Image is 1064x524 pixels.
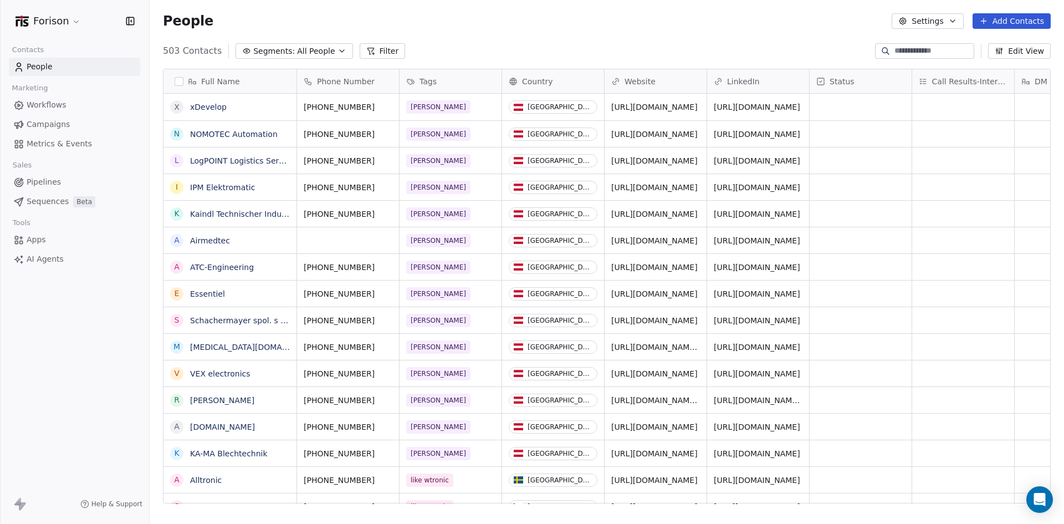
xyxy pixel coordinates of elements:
span: [PHONE_NUMBER] [304,155,392,166]
a: Alltronic [190,476,222,485]
span: [PERSON_NAME] [406,128,470,141]
div: [GEOGRAPHIC_DATA] [528,210,592,218]
span: Status [830,76,855,87]
div: N [174,128,180,140]
a: [URL][DOMAIN_NAME] [611,369,698,378]
button: Edit View [988,43,1051,59]
div: R [174,394,180,406]
a: [URL][DOMAIN_NAME] [611,263,698,272]
a: Pipelines [9,173,140,191]
span: Beta [73,196,95,207]
a: [URL][DOMAIN_NAME] [611,449,698,458]
span: Sequences [27,196,69,207]
span: Help & Support [91,500,142,508]
div: x [174,101,180,113]
button: Add Contacts [973,13,1051,29]
a: People [9,58,140,76]
div: [GEOGRAPHIC_DATA] [528,263,592,271]
span: [PHONE_NUMBER] [304,475,392,486]
a: [URL][DOMAIN_NAME] [714,183,800,192]
button: Forison [13,12,83,30]
a: [URL][DOMAIN_NAME] [714,236,800,245]
a: [URL][DOMAIN_NAME] [611,423,698,431]
span: [PHONE_NUMBER] [304,208,392,220]
div: S [175,314,180,326]
a: Campaigns [9,115,140,134]
span: 503 Contacts [163,44,222,58]
a: Essentiel [190,289,225,298]
a: Airmedtec [190,236,230,245]
a: [URL][DOMAIN_NAME] [714,103,800,111]
span: [PHONE_NUMBER] [304,421,392,433]
span: [PHONE_NUMBER] [304,368,392,379]
div: [GEOGRAPHIC_DATA] [528,237,592,245]
a: xDevelop [190,103,227,111]
div: A [174,261,180,273]
a: [URL][DOMAIN_NAME] [611,183,698,192]
span: Call Results-Interest [932,76,1007,87]
div: Status [810,69,912,93]
a: [URL][DOMAIN_NAME] [714,130,800,139]
div: [GEOGRAPHIC_DATA] [528,317,592,324]
div: Phone Number [297,69,399,93]
span: Metrics & Events [27,138,92,150]
a: [URL][DOMAIN_NAME] [611,103,698,111]
span: Marketing [7,80,53,96]
a: [URL][DOMAIN_NAME][PERSON_NAME] [714,396,864,405]
img: Logo%20Rectangular%202.png [16,14,29,28]
a: Apps [9,231,140,249]
div: M [173,341,180,353]
span: Sales [8,157,37,174]
a: [URL][DOMAIN_NAME] [714,343,800,352]
a: [URL][DOMAIN_NAME] [714,449,800,458]
span: Tags [420,76,437,87]
a: [URL][DOMAIN_NAME] [611,316,698,325]
div: [GEOGRAPHIC_DATA] [528,370,592,378]
a: [URL][DOMAIN_NAME] [714,210,800,218]
div: [GEOGRAPHIC_DATA] [528,503,592,511]
span: [PERSON_NAME] [406,447,470,460]
div: K [174,447,179,459]
a: Workflows [9,96,140,114]
a: LogPOINT Logistics Services [190,156,299,165]
a: [URL][DOMAIN_NAME] [611,476,698,485]
span: [PHONE_NUMBER] [304,182,392,193]
span: [PERSON_NAME] [406,234,470,247]
a: Metrics & Events [9,135,140,153]
span: [PERSON_NAME] [406,340,470,354]
button: Settings [892,13,963,29]
div: LinkedIn [707,69,809,93]
div: Call Results-Interest [912,69,1014,93]
span: [PHONE_NUMBER] [304,288,392,299]
div: I [176,181,178,193]
span: AI Agents [27,253,64,265]
span: All People [297,45,335,57]
div: [GEOGRAPHIC_DATA] [528,450,592,457]
span: Forison [33,14,69,28]
span: Tools [8,215,35,231]
div: V [174,368,180,379]
div: Website [605,69,707,93]
a: [PERSON_NAME] [190,396,254,405]
span: Apps [27,234,46,246]
div: [GEOGRAPHIC_DATA] [528,157,592,165]
div: Tags [400,69,502,93]
a: SequencesBeta [9,192,140,211]
a: [URL][DOMAIN_NAME] [714,476,800,485]
span: LinkedIn [727,76,760,87]
span: Phone Number [317,76,375,87]
div: [GEOGRAPHIC_DATA] [528,343,592,351]
a: [URL][DOMAIN_NAME] [714,156,800,165]
a: [URL][DOMAIN_NAME] [611,289,698,298]
a: Help & Support [80,500,142,508]
div: [GEOGRAPHIC_DATA] [528,476,592,484]
span: [PHONE_NUMBER] [304,448,392,459]
span: [PHONE_NUMBER] [304,129,392,140]
div: [GEOGRAPHIC_DATA] [528,184,592,191]
span: People [27,61,53,73]
div: A [174,474,180,486]
a: [URL][DOMAIN_NAME] [611,156,698,165]
div: S [175,501,180,512]
a: [URL][DOMAIN_NAME] [714,289,800,298]
span: Segments: [253,45,295,57]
